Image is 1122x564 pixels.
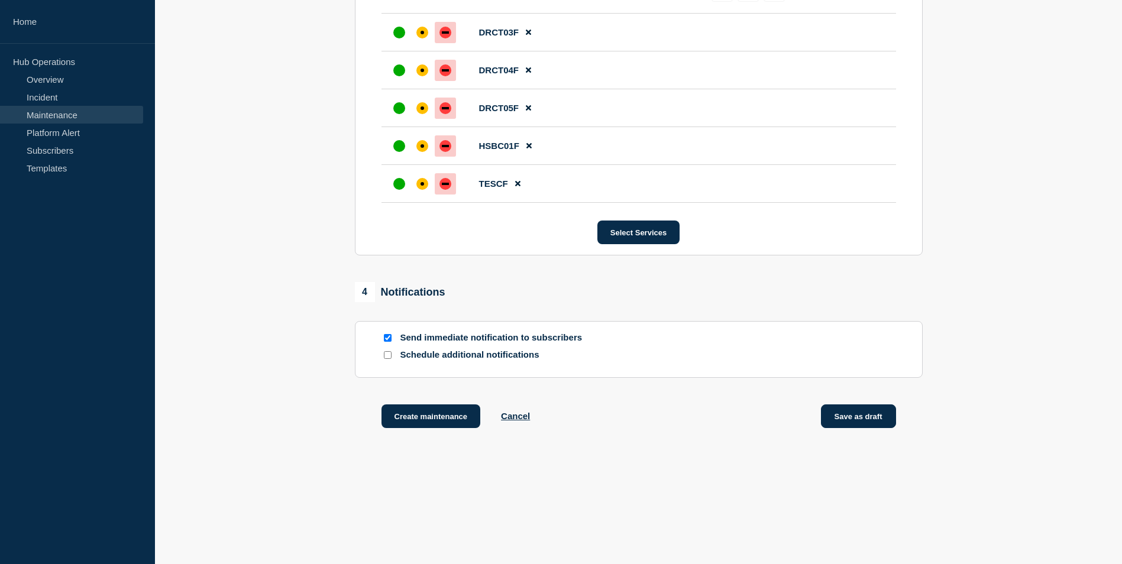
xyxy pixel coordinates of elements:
[416,64,428,76] div: affected
[393,102,405,114] div: up
[400,349,590,361] p: Schedule additional notifications
[479,179,508,189] span: TESCF
[416,140,428,152] div: affected
[501,411,530,421] button: Cancel
[416,178,428,190] div: affected
[384,351,392,359] input: Schedule additional notifications
[355,282,375,302] span: 4
[355,282,445,302] div: Notifications
[821,404,896,428] button: Save as draft
[393,178,405,190] div: up
[416,102,428,114] div: affected
[384,334,392,342] input: Send immediate notification to subscribers
[393,27,405,38] div: up
[479,103,519,113] span: DRCT05F
[479,65,519,75] span: DRCT04F
[439,140,451,152] div: down
[439,64,451,76] div: down
[400,332,590,343] p: Send immediate notification to subscribers
[439,27,451,38] div: down
[393,64,405,76] div: up
[439,178,451,190] div: down
[416,27,428,38] div: affected
[381,404,481,428] button: Create maintenance
[479,27,519,37] span: DRCT03F
[393,140,405,152] div: up
[479,141,519,151] span: HSBC01F
[439,102,451,114] div: down
[597,221,680,244] button: Select Services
